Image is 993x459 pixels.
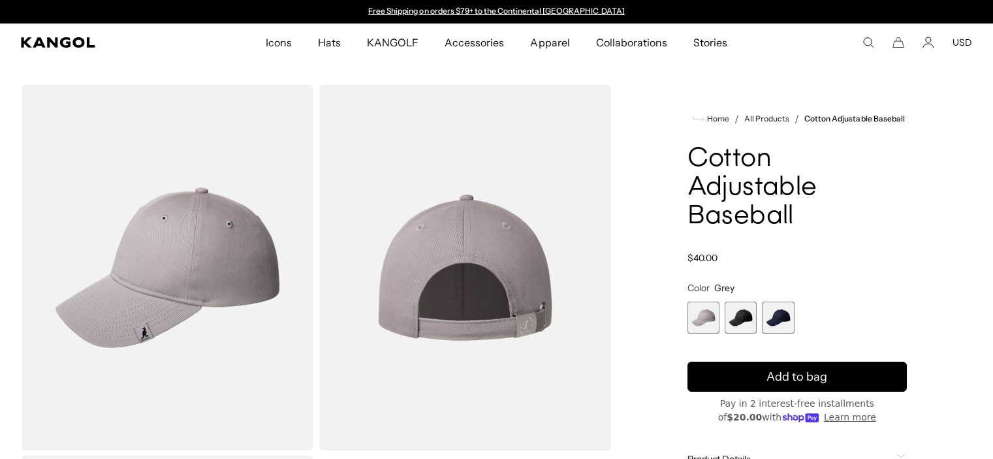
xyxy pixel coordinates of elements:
[729,111,739,127] li: /
[762,302,794,334] div: 3 of 3
[725,302,757,334] div: 2 of 3
[714,282,734,294] span: Grey
[744,114,789,123] a: All Products
[21,37,175,48] a: Kangol
[319,85,611,451] img: color-grey
[693,24,727,61] span: Stories
[354,24,432,61] a: KANGOLF
[725,302,757,334] label: Black
[687,252,717,264] span: $40.00
[687,111,907,127] nav: breadcrumbs
[892,37,904,48] button: Cart
[596,24,667,61] span: Collaborations
[922,37,934,48] a: Account
[368,6,625,16] a: Free Shipping on orders $79+ to the Continental [GEOGRAPHIC_DATA]
[680,24,740,61] a: Stories
[789,111,799,127] li: /
[432,24,517,61] a: Accessories
[862,37,874,48] summary: Search here
[305,24,354,61] a: Hats
[530,24,569,61] span: Apparel
[687,145,907,231] h1: Cotton Adjustable Baseball
[362,7,631,17] slideshow-component: Announcement bar
[253,24,305,61] a: Icons
[21,85,313,451] img: color-grey
[318,24,341,61] span: Hats
[367,24,418,61] span: KANGOLF
[687,362,907,392] button: Add to bag
[804,114,905,123] a: Cotton Adjustable Baseball
[517,24,582,61] a: Apparel
[704,114,729,123] span: Home
[266,24,292,61] span: Icons
[762,302,794,334] label: Navy
[687,302,719,334] div: 1 of 3
[687,302,719,334] label: Grey
[362,7,631,17] div: Announcement
[445,24,504,61] span: Accessories
[687,282,710,294] span: Color
[953,37,972,48] button: USD
[583,24,680,61] a: Collaborations
[766,368,827,386] span: Add to bag
[362,7,631,17] div: 1 of 2
[693,113,729,125] a: Home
